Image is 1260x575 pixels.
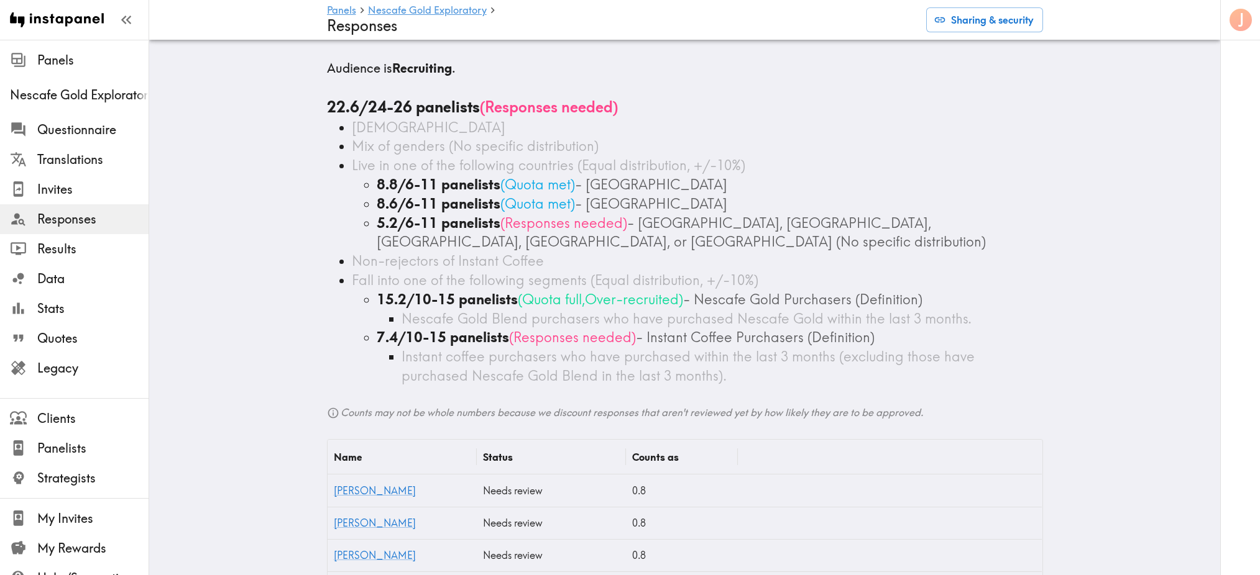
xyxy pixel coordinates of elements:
div: Status [483,451,513,463]
span: Panels [37,52,149,69]
div: 0.8 [626,539,738,571]
a: Panels [327,5,356,17]
h6: Counts may not be whole numbers because we discount responses that aren't reviewed yet by how lik... [327,405,1043,420]
a: [PERSON_NAME] [334,484,416,497]
span: ( Responses needed ) [509,328,636,346]
span: Results [37,240,149,258]
span: Live in one of the following countries (Equal distribution, +/-10%) [352,156,745,174]
span: Data [37,270,149,287]
a: [PERSON_NAME] [334,517,416,529]
div: 0.8 [626,474,738,507]
button: J [1228,7,1253,32]
div: Needs review [477,474,626,507]
span: Panelists [37,440,149,457]
span: ( Responses needed ) [480,97,618,116]
span: Non-rejectors of Instant Coffee [352,252,544,269]
span: Strategists [37,469,149,487]
span: ( Quota full , Over-recruited ) [518,291,683,308]
span: Instant coffee purchasers who have purchased within the last 3 months (excluding those have purch... [402,348,975,384]
span: - Instant Coffee Purchasers (Definition) [636,328,875,346]
span: Legacy [37,360,149,377]
span: Mix of genders (No specific distribution) [352,137,599,155]
span: My Invites [37,510,149,527]
span: J [1238,9,1244,31]
span: - Nescafe Gold Purchasers (Definition) [683,291,922,308]
b: 22.6/24-26 panelists [327,97,480,116]
span: Fall into one of the following segments (Equal distribution, +/-10%) [352,271,758,289]
span: - [GEOGRAPHIC_DATA] [575,195,727,212]
button: Sharing & security [926,7,1043,32]
span: ( Quota met ) [500,176,575,193]
span: Clients [37,410,149,427]
span: Nescafe Gold Exploratory [10,86,149,104]
span: Responses [37,211,149,228]
b: 8.8/6-11 panelists [377,176,500,193]
span: Invites [37,181,149,198]
div: Counts as [632,451,679,463]
span: Quotes [37,330,149,347]
b: 5.2/6-11 panelists [377,214,500,232]
div: Needs review [477,507,626,539]
a: [PERSON_NAME] [334,549,416,561]
span: ( Responses needed ) [500,214,627,232]
span: - [GEOGRAPHIC_DATA] [575,176,727,193]
b: 8.6/6-11 panelists [377,195,500,212]
b: 7.4/10-15 panelists [377,328,509,346]
div: 0.8 [626,507,738,539]
b: 15.2/10-15 panelists [377,291,518,308]
span: Nescafe Gold Blend purchasers who have purchased Nescafe Gold within the last 3 months. [402,310,972,327]
div: Needs review [477,539,626,571]
span: Stats [37,300,149,317]
span: - [GEOGRAPHIC_DATA], [GEOGRAPHIC_DATA], [GEOGRAPHIC_DATA], [GEOGRAPHIC_DATA], or [GEOGRAPHIC_DATA... [377,214,986,251]
span: [DEMOGRAPHIC_DATA] [352,119,505,136]
h5: Audience is . [327,60,1043,77]
h4: Responses [327,17,916,35]
span: My Rewards [37,540,149,557]
span: Translations [37,151,149,168]
div: Name [334,451,362,463]
a: Nescafe Gold Exploratory [368,5,487,17]
span: Questionnaire [37,121,149,138]
span: ( Quota met ) [500,195,575,212]
b: Recruiting [392,60,452,76]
